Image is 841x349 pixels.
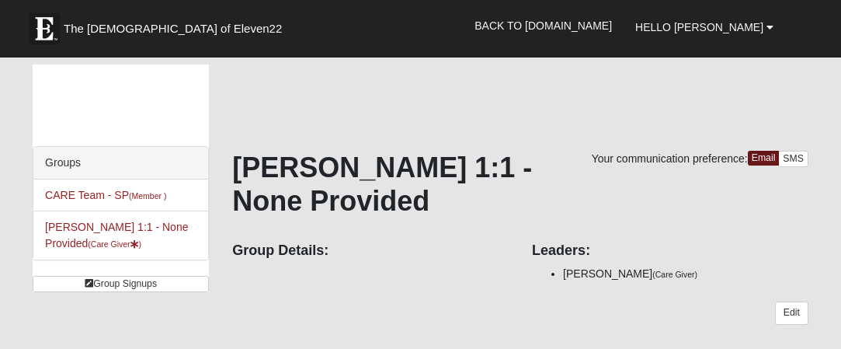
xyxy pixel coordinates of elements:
[33,276,209,292] a: Group Signups
[29,13,60,44] img: Eleven22 logo
[232,151,808,218] h1: [PERSON_NAME] 1:1 - None Provided
[748,151,780,166] a: Email
[635,21,763,33] span: Hello [PERSON_NAME]
[563,266,808,282] li: [PERSON_NAME]
[652,270,697,279] small: (Care Giver)
[624,8,785,47] a: Hello [PERSON_NAME]
[778,151,808,167] a: SMS
[33,147,208,180] div: Groups
[45,189,166,201] a: CARE Team - SP(Member )
[64,21,282,37] span: The [DEMOGRAPHIC_DATA] of Eleven22
[532,243,808,260] h4: Leaders:
[129,191,166,201] small: (Member )
[592,152,748,165] span: Your communication preference:
[88,239,141,249] small: (Care Giver )
[21,5,332,44] a: The [DEMOGRAPHIC_DATA] of Eleven22
[45,221,188,250] a: [PERSON_NAME] 1:1 - None Provided(Care Giver)
[463,6,624,45] a: Back to [DOMAIN_NAME]
[775,302,808,324] a: Edit
[232,243,509,260] h4: Group Details:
